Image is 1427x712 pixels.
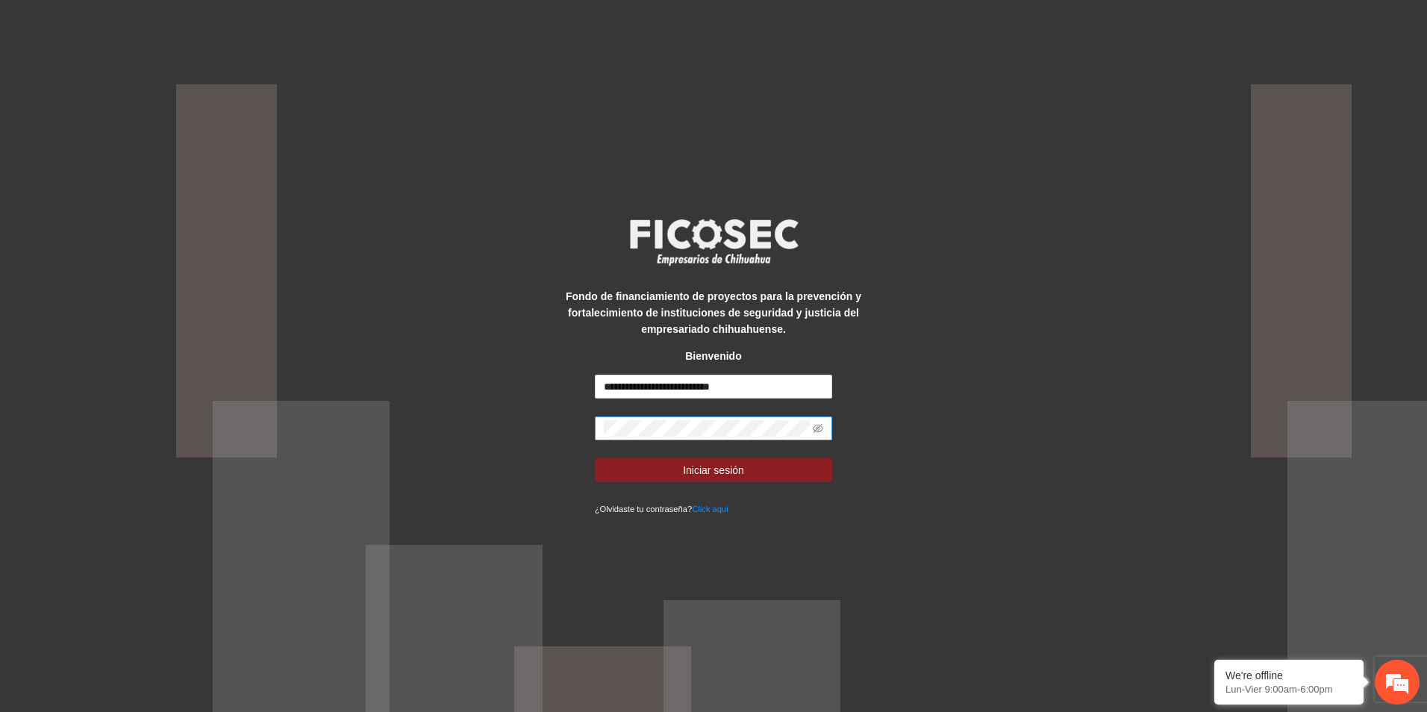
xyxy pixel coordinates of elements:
[683,462,744,478] span: Iniciar sesión
[595,505,728,513] small: ¿Olvidaste tu contraseña?
[1225,684,1352,695] p: Lun-Vier 9:00am-6:00pm
[595,458,833,482] button: Iniciar sesión
[813,423,823,434] span: eye-invisible
[685,350,741,362] strong: Bienvenido
[620,214,807,269] img: logo
[566,290,861,335] strong: Fondo de financiamiento de proyectos para la prevención y fortalecimiento de instituciones de seg...
[692,505,728,513] a: Click aqui
[1225,669,1352,681] div: We're offline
